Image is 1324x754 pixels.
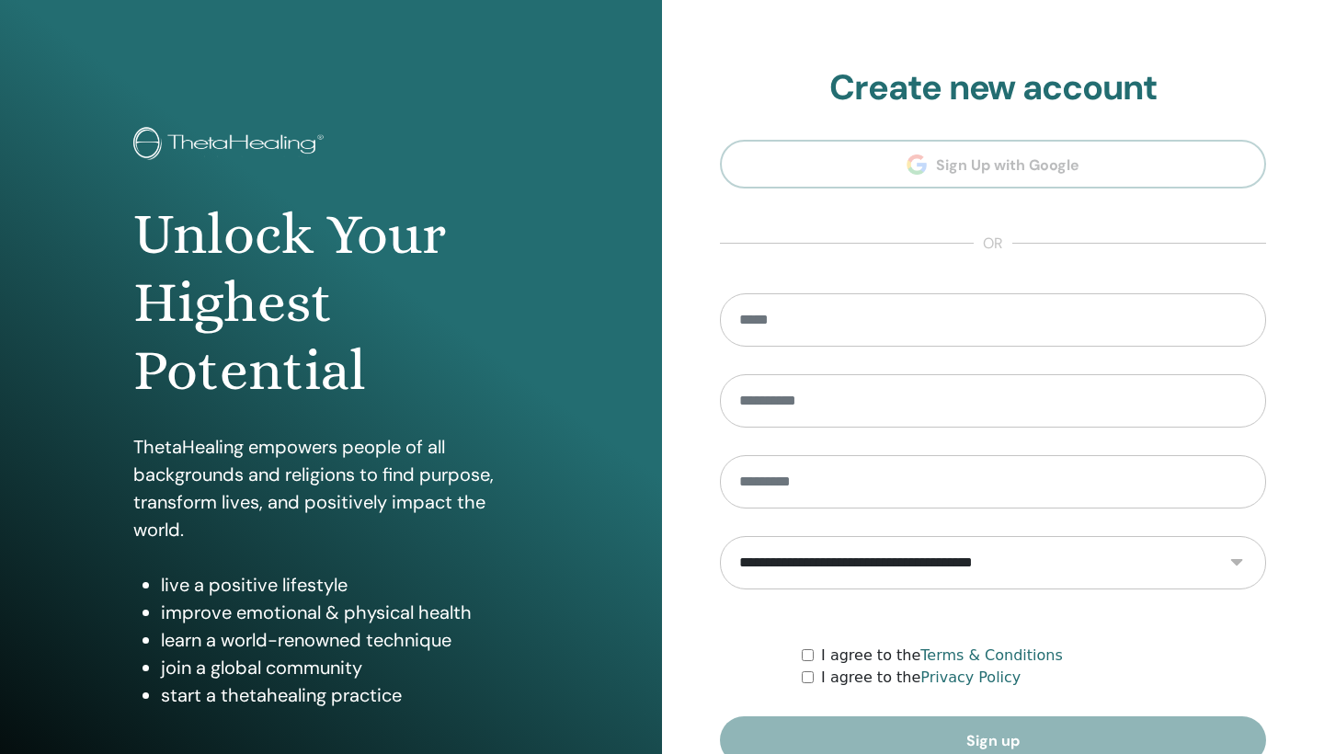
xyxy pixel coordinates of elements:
a: Privacy Policy [920,668,1021,686]
li: start a thetahealing practice [161,681,529,709]
li: live a positive lifestyle [161,571,529,599]
a: Terms & Conditions [920,646,1062,664]
span: or [974,233,1012,255]
label: I agree to the [821,667,1021,689]
h2: Create new account [720,67,1266,109]
h1: Unlock Your Highest Potential [133,200,529,406]
p: ThetaHealing empowers people of all backgrounds and religions to find purpose, transform lives, a... [133,433,529,543]
li: join a global community [161,654,529,681]
li: learn a world-renowned technique [161,626,529,654]
li: improve emotional & physical health [161,599,529,626]
label: I agree to the [821,645,1063,667]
